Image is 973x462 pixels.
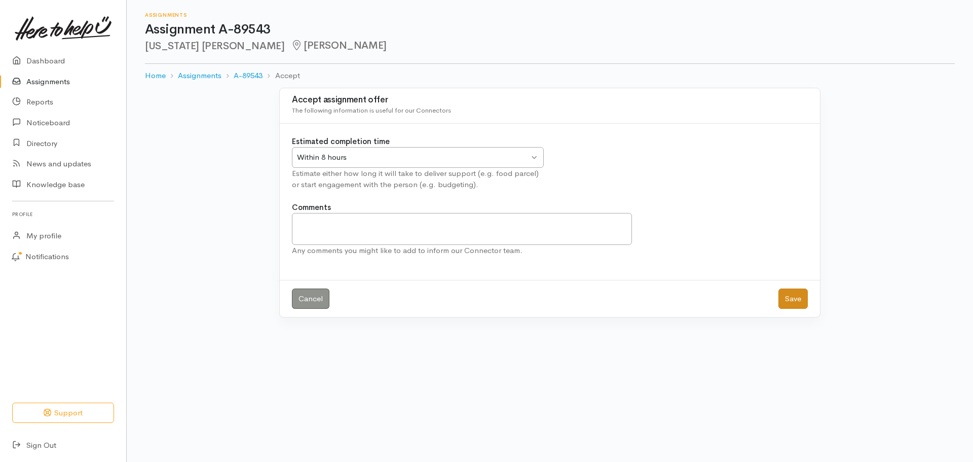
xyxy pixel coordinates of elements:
[292,289,329,309] a: Cancel
[145,70,166,82] a: Home
[263,70,300,82] li: Accept
[145,64,955,88] nav: breadcrumb
[234,70,263,82] a: A-89543
[145,22,955,37] h1: Assignment A-89543
[292,95,808,105] h3: Accept assignment offer
[290,39,386,52] span: [PERSON_NAME]
[778,289,808,309] button: Save
[178,70,221,82] a: Assignments
[145,40,955,52] h2: [US_STATE] [PERSON_NAME]
[12,403,114,423] button: Support
[297,152,529,163] div: Within 8 hours
[292,202,331,214] label: Comments
[292,106,451,115] span: The following information is useful for our Connectors
[145,12,955,18] h6: Assignments
[292,136,390,148] label: Estimated completion time
[12,207,114,221] h6: Profile
[292,245,632,257] div: Any comments you might like to add to inform our Connector team.
[292,168,544,191] div: Estimate either how long it will take to deliver support (e.g. food parcel) or start engagement w...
